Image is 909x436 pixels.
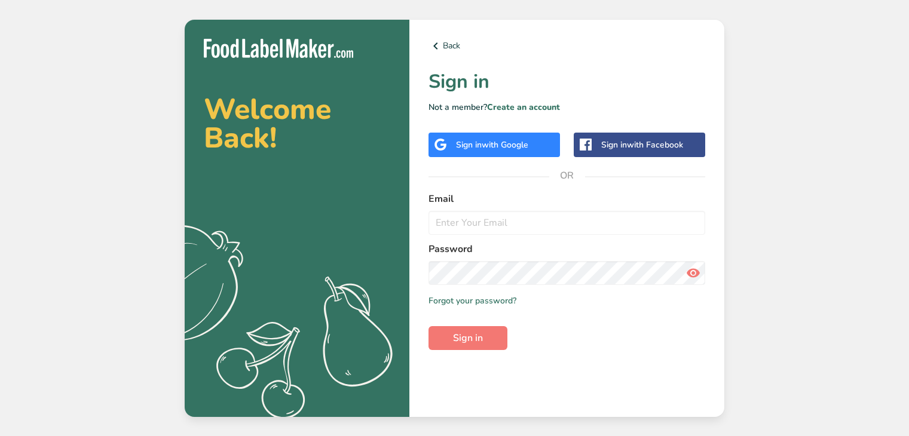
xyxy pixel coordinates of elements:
[429,39,705,53] a: Back
[429,67,705,96] h1: Sign in
[429,294,516,307] a: Forgot your password?
[487,102,560,113] a: Create an account
[627,139,683,151] span: with Facebook
[429,242,705,256] label: Password
[549,158,585,194] span: OR
[204,39,353,59] img: Food Label Maker
[429,211,705,235] input: Enter Your Email
[429,101,705,113] p: Not a member?
[601,139,683,151] div: Sign in
[482,139,528,151] span: with Google
[453,331,483,345] span: Sign in
[429,326,507,350] button: Sign in
[429,192,705,206] label: Email
[456,139,528,151] div: Sign in
[204,95,390,152] h2: Welcome Back!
